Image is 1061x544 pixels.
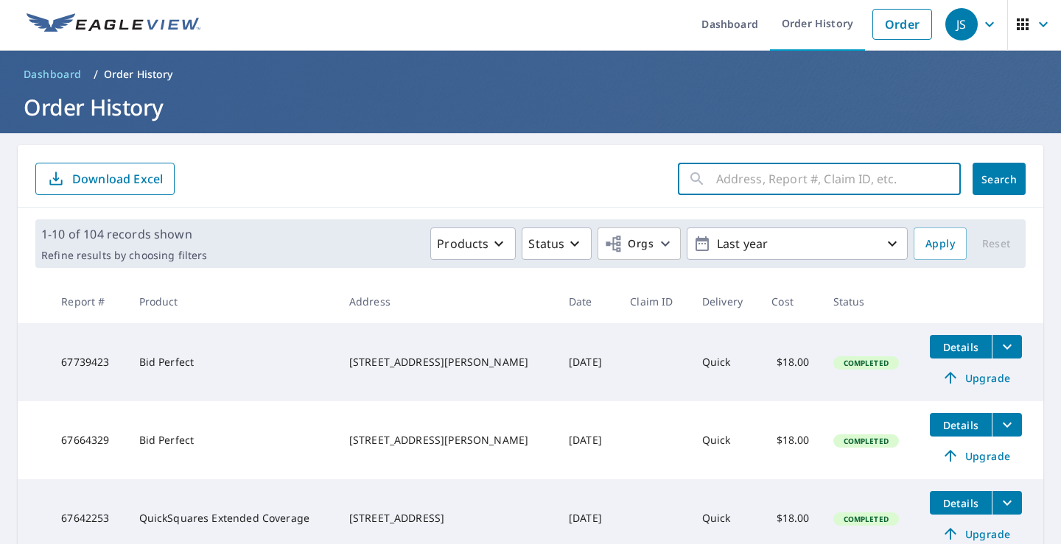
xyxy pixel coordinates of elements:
td: Quick [690,401,760,479]
span: Dashboard [24,67,82,82]
input: Address, Report #, Claim ID, etc. [716,158,961,199]
span: Apply [925,235,955,253]
span: Details [939,496,983,510]
p: 1-10 of 104 records shown [41,225,207,243]
button: filesDropdownBtn-67642253 [992,491,1022,515]
th: Claim ID [618,280,690,323]
button: detailsBtn-67664329 [930,413,992,437]
button: filesDropdownBtn-67739423 [992,335,1022,358]
li: / [94,66,98,83]
th: Status [822,280,918,323]
a: Dashboard [18,63,88,86]
h1: Order History [18,92,1043,122]
p: Refine results by choosing filters [41,249,207,262]
a: Upgrade [930,366,1022,389]
p: Last year [711,231,883,257]
th: Delivery [690,280,760,323]
th: Cost [760,280,821,323]
span: Details [939,340,983,354]
p: Order History [104,67,173,82]
span: Details [939,418,983,432]
span: Orgs [604,235,654,253]
td: 67664329 [49,401,127,479]
p: Status [528,235,564,252]
div: JS [945,8,978,40]
div: [STREET_ADDRESS] [349,511,545,526]
a: Order [872,9,932,40]
td: Bid Perfect [127,401,337,479]
button: Apply [914,227,967,260]
td: 67739423 [49,323,127,401]
nav: breadcrumb [18,63,1043,86]
td: [DATE] [557,401,618,479]
div: [STREET_ADDRESS][PERSON_NAME] [349,433,545,448]
button: detailsBtn-67739423 [930,335,992,358]
span: Completed [835,436,897,446]
a: Upgrade [930,444,1022,467]
img: EV Logo [27,13,200,35]
span: Completed [835,358,897,368]
span: Completed [835,514,897,524]
p: Download Excel [72,171,163,187]
th: Product [127,280,337,323]
button: Orgs [598,227,681,260]
th: Date [557,280,618,323]
td: Bid Perfect [127,323,337,401]
td: Quick [690,323,760,401]
button: filesDropdownBtn-67664329 [992,413,1022,437]
th: Address [337,280,557,323]
button: Download Excel [35,163,175,195]
span: Search [984,172,1014,186]
td: $18.00 [760,323,821,401]
td: $18.00 [760,401,821,479]
span: Upgrade [939,525,1013,543]
th: Report # [49,280,127,323]
button: Products [430,227,516,260]
td: [DATE] [557,323,618,401]
button: detailsBtn-67642253 [930,491,992,515]
p: Products [437,235,489,252]
button: Status [522,227,592,260]
span: Upgrade [939,369,1013,386]
button: Search [973,163,1026,195]
span: Upgrade [939,447,1013,464]
div: [STREET_ADDRESS][PERSON_NAME] [349,355,545,370]
button: Last year [687,227,908,260]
